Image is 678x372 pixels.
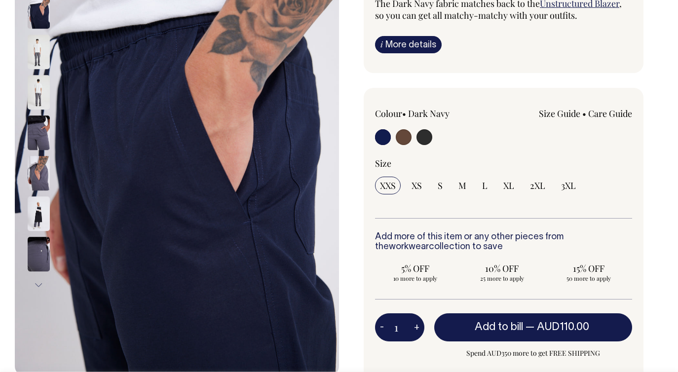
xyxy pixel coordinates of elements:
[588,108,632,119] a: Care Guide
[380,262,451,274] span: 5% OFF
[28,115,50,150] img: charcoal
[553,262,624,274] span: 15% OFF
[433,177,448,194] input: S
[462,260,543,285] input: 10% OFF 25 more to apply
[582,108,586,119] span: •
[375,108,478,119] div: Colour
[503,180,514,191] span: XL
[498,177,519,194] input: XL
[530,180,545,191] span: 2XL
[408,108,450,119] label: Dark Navy
[28,35,50,69] img: charcoal
[458,180,466,191] span: M
[438,180,443,191] span: S
[453,177,471,194] input: M
[526,322,592,332] span: —
[375,260,456,285] input: 5% OFF 10 more to apply
[375,177,401,194] input: XXS
[380,180,396,191] span: XXS
[31,274,46,297] button: Next
[380,39,383,49] span: i
[556,177,581,194] input: 3XL
[375,318,389,337] button: -
[28,237,50,271] img: charcoal
[409,318,424,337] button: +
[389,243,429,251] a: workwear
[467,262,538,274] span: 10% OFF
[537,322,589,332] span: AUD110.00
[28,196,50,231] img: charcoal
[548,260,629,285] input: 15% OFF 50 more to apply
[467,274,538,282] span: 25 more to apply
[434,313,632,341] button: Add to bill —AUD110.00
[553,274,624,282] span: 50 more to apply
[375,232,632,252] h6: Add more of this item or any other pieces from the collection to save
[402,108,406,119] span: •
[412,180,422,191] span: XS
[380,274,451,282] span: 10 more to apply
[28,156,50,190] img: charcoal
[375,36,442,53] a: iMore details
[434,347,632,359] span: Spend AUD350 more to get FREE SHIPPING
[477,177,492,194] input: L
[475,322,523,332] span: Add to bill
[561,180,576,191] span: 3XL
[539,108,580,119] a: Size Guide
[482,180,488,191] span: L
[525,177,550,194] input: 2XL
[28,75,50,110] img: charcoal
[407,177,427,194] input: XS
[375,157,632,169] div: Size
